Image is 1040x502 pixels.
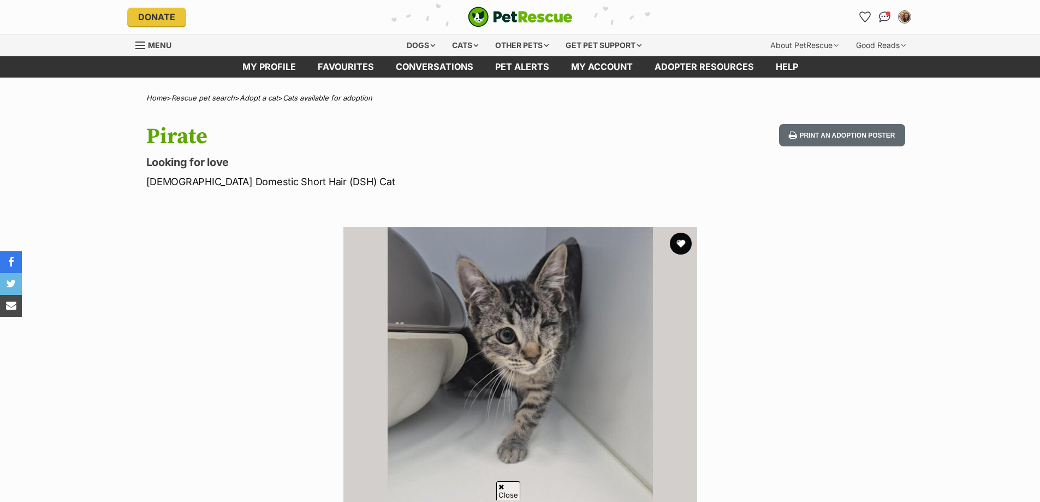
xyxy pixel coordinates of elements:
a: Pet alerts [484,56,560,78]
a: Help [765,56,809,78]
a: Conversations [876,8,894,26]
div: Get pet support [558,34,649,56]
div: Dogs [399,34,443,56]
a: Adopt a cat [240,93,278,102]
button: Print an adoption poster [779,124,905,146]
p: [DEMOGRAPHIC_DATA] Domestic Short Hair (DSH) Cat [146,174,608,189]
div: About PetRescue [763,34,846,56]
a: Favourites [857,8,874,26]
a: My profile [231,56,307,78]
img: chat-41dd97257d64d25036548639549fe6c8038ab92f7586957e7f3b1b290dea8141.svg [879,11,890,22]
span: Menu [148,40,171,50]
div: Cats [444,34,486,56]
p: Looking for love [146,155,608,170]
button: favourite [670,233,692,255]
span: Close [496,481,520,500]
a: PetRescue [468,7,573,27]
div: Other pets [488,34,556,56]
a: Adopter resources [644,56,765,78]
ul: Account quick links [857,8,913,26]
div: Good Reads [848,34,913,56]
a: Favourites [307,56,385,78]
button: My account [896,8,913,26]
a: Donate [127,8,186,26]
a: Rescue pet search [171,93,235,102]
a: conversations [385,56,484,78]
div: > > > [119,94,922,102]
a: Home [146,93,167,102]
a: Menu [135,34,179,54]
img: Erin Visser profile pic [899,11,910,22]
h1: Pirate [146,124,608,149]
img: logo-cat-932fe2b9b8326f06289b0f2fb663e598f794de774fb13d1741a6617ecf9a85b4.svg [468,7,573,27]
a: My account [560,56,644,78]
a: Cats available for adoption [283,93,372,102]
